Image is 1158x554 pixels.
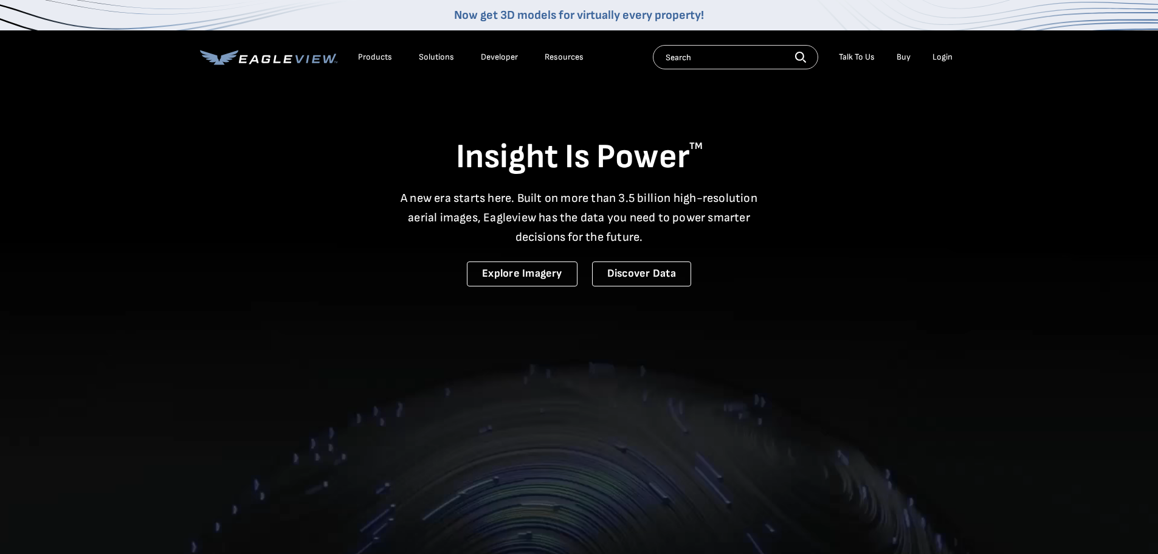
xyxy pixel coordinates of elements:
a: Buy [897,52,911,63]
h1: Insight Is Power [200,136,959,179]
sup: TM [689,140,703,152]
div: Login [932,52,953,63]
div: Resources [545,52,584,63]
p: A new era starts here. Built on more than 3.5 billion high-resolution aerial images, Eagleview ha... [393,189,765,247]
a: Developer [481,52,518,63]
div: Products [358,52,392,63]
a: Explore Imagery [467,261,577,286]
a: Discover Data [592,261,691,286]
a: Now get 3D models for virtually every property! [454,8,704,23]
div: Solutions [419,52,454,63]
input: Search [653,45,818,69]
div: Talk To Us [839,52,875,63]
